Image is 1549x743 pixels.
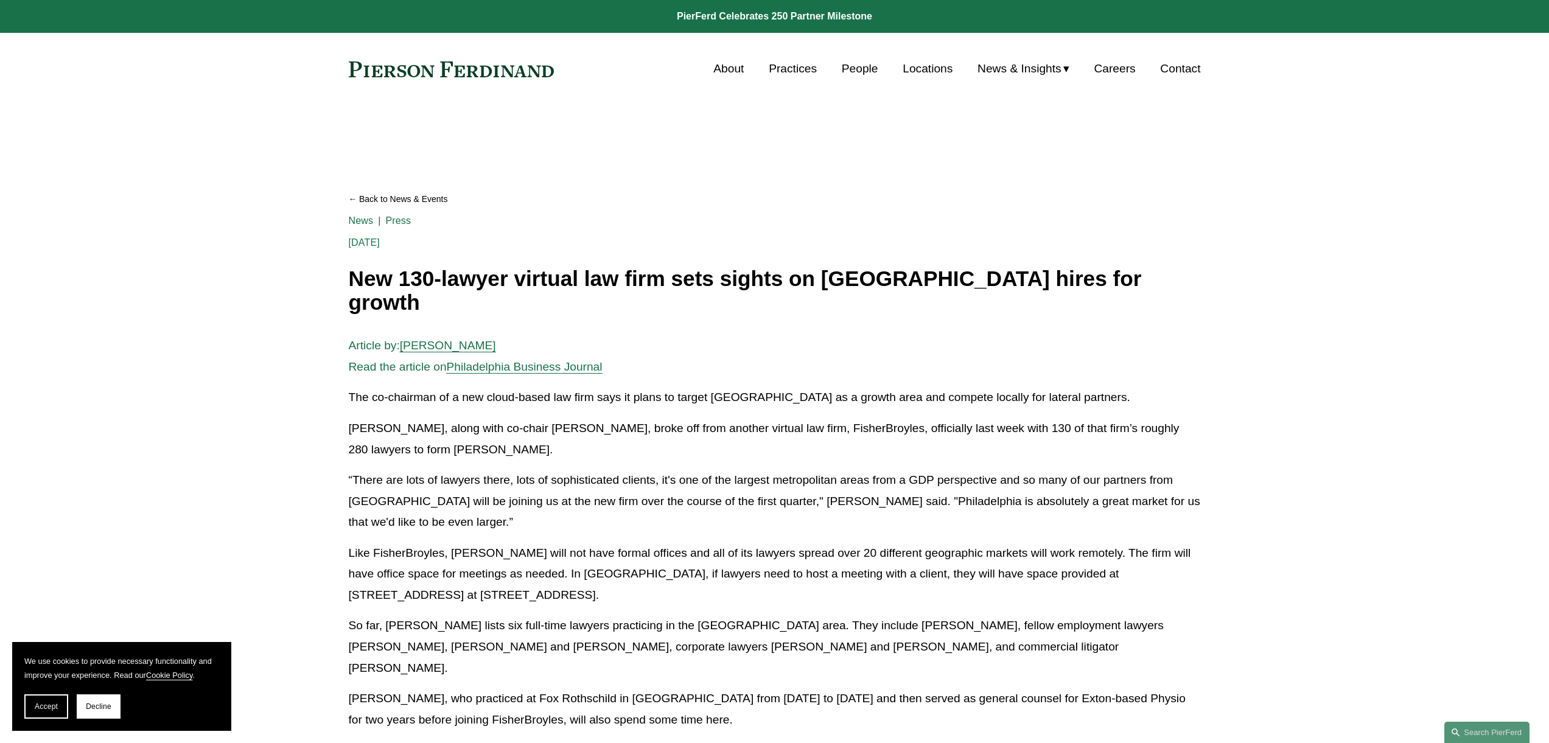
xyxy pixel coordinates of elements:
a: Press [385,215,411,226]
a: Careers [1094,57,1135,80]
a: People [842,57,878,80]
span: Decline [86,702,111,711]
a: About [713,57,744,80]
a: Practices [769,57,817,80]
section: Cookie banner [12,642,231,731]
a: Back to News & Events [349,189,1201,210]
span: Read the article on [349,360,447,373]
button: Accept [24,694,68,719]
a: Philadelphia Business Journal [447,360,603,373]
a: [PERSON_NAME] [400,339,496,352]
p: We use cookies to provide necessary functionality and improve your experience. Read our . [24,654,219,682]
a: Locations [903,57,953,80]
a: Search this site [1444,722,1530,743]
a: News [349,215,374,226]
span: News & Insights [977,58,1061,80]
a: Cookie Policy [146,671,193,680]
p: [PERSON_NAME], who practiced at Fox Rothschild in [GEOGRAPHIC_DATA] from [DATE] to [DATE] and the... [349,688,1201,730]
a: folder dropdown [977,57,1069,80]
p: Like FisherBroyles, [PERSON_NAME] will not have formal offices and all of its lawyers spread over... [349,543,1201,606]
p: “There are lots of lawyers there, lots of sophisticated clients, it's one of the largest metropol... [349,470,1201,533]
button: Decline [77,694,121,719]
span: Article by: [349,339,400,352]
span: Accept [35,702,58,711]
p: So far, [PERSON_NAME] lists six full-time lawyers practicing in the [GEOGRAPHIC_DATA] area. They ... [349,615,1201,678]
p: [PERSON_NAME], along with co-chair [PERSON_NAME], broke off from another virtual law firm, Fisher... [349,418,1201,460]
a: Contact [1160,57,1200,80]
h1: New 130-lawyer virtual law firm sets sights on [GEOGRAPHIC_DATA] hires for growth [349,267,1201,314]
span: [DATE] [349,237,380,248]
p: The co-chairman of a new cloud-based law firm says it plans to target [GEOGRAPHIC_DATA] as a grow... [349,387,1201,408]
